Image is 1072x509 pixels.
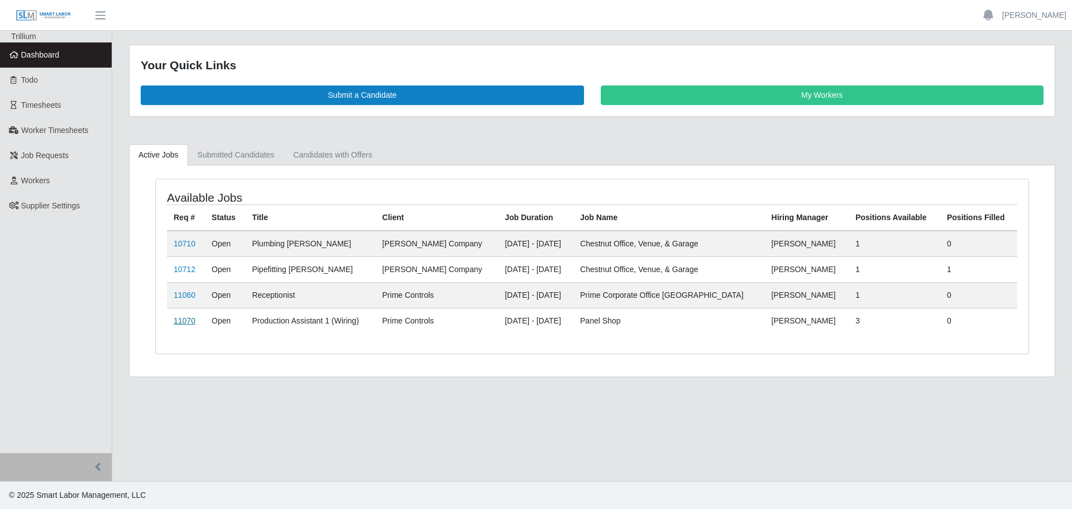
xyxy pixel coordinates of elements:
a: [PERSON_NAME] [1002,9,1066,21]
td: Prime Controls [376,308,499,334]
td: Prime Controls [376,282,499,308]
td: [PERSON_NAME] [765,308,849,334]
td: Open [205,308,245,334]
span: Supplier Settings [21,201,80,210]
a: 10712 [174,265,195,274]
td: Pipefitting [PERSON_NAME] [245,256,375,282]
td: Panel Shop [573,308,765,334]
span: Workers [21,176,50,185]
td: [DATE] - [DATE] [498,231,573,257]
td: 3 [849,308,940,334]
th: Job Duration [498,204,573,231]
th: Positions Filled [940,204,1017,231]
th: Hiring Manager [765,204,849,231]
th: Status [205,204,245,231]
span: Todo [21,75,38,84]
h4: Available Jobs [167,191,511,204]
a: 10710 [174,239,195,248]
td: [PERSON_NAME] [765,231,849,257]
td: [PERSON_NAME] [765,282,849,308]
td: 1 [940,256,1017,282]
td: 0 [940,308,1017,334]
a: Submit a Candidate [141,85,584,105]
td: [DATE] - [DATE] [498,308,573,334]
td: [PERSON_NAME] Company [376,231,499,257]
td: Open [205,256,245,282]
td: Open [205,282,245,308]
td: [PERSON_NAME] Company [376,256,499,282]
a: Candidates with Offers [284,144,381,166]
th: Job Name [573,204,765,231]
td: 0 [940,282,1017,308]
span: Trillium [11,32,36,41]
th: Req # [167,204,205,231]
a: Submitted Candidates [188,144,284,166]
td: 1 [849,231,940,257]
td: [DATE] - [DATE] [498,282,573,308]
span: © 2025 Smart Labor Management, LLC [9,491,146,500]
td: Prime Corporate Office [GEOGRAPHIC_DATA] [573,282,765,308]
th: Positions Available [849,204,940,231]
div: Your Quick Links [141,56,1044,74]
td: Production Assistant 1 (Wiring) [245,308,375,334]
td: Plumbing [PERSON_NAME] [245,231,375,257]
td: Open [205,231,245,257]
td: Receptionist [245,282,375,308]
a: Active Jobs [129,144,188,166]
td: Chestnut Office, Venue, & Garage [573,256,765,282]
img: SLM Logo [16,9,71,22]
td: Chestnut Office, Venue, & Garage [573,231,765,257]
th: Client [376,204,499,231]
td: 1 [849,256,940,282]
span: Job Requests [21,151,69,160]
a: 11070 [174,316,195,325]
span: Dashboard [21,50,60,59]
td: [PERSON_NAME] [765,256,849,282]
a: My Workers [601,85,1044,105]
td: 1 [849,282,940,308]
span: Timesheets [21,101,61,110]
th: Title [245,204,375,231]
td: 0 [940,231,1017,257]
a: 11060 [174,291,195,299]
td: [DATE] - [DATE] [498,256,573,282]
span: Worker Timesheets [21,126,88,135]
